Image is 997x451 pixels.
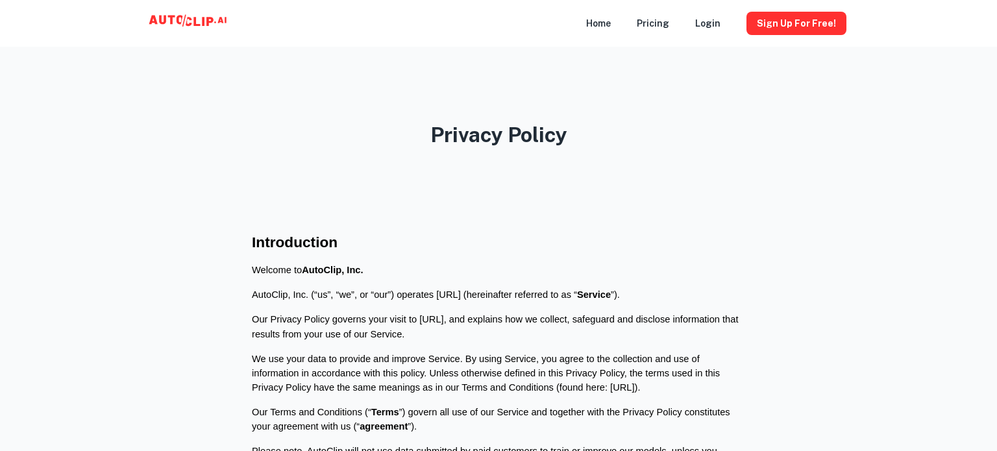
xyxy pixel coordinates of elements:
[252,314,741,339] span: Our Privacy Policy governs your visit to [URL], and explains how we collect, safeguard and disclo...
[577,289,611,300] span: Service
[302,265,363,275] span: AutoClip, Inc.
[252,265,302,275] span: Welcome to
[252,407,371,417] span: Our Terms and Conditions (“
[252,289,577,300] span: AutoClip, Inc. (“us”, “we”, or “our”) operates [URL] (hereinafter referred to as “
[360,421,408,432] span: agreement
[252,234,338,250] span: Introduction
[252,354,722,393] span: We use your data to provide and improve Service. By using Service, you agree to the collection an...
[746,12,846,35] button: Sign Up for free!
[371,407,399,417] span: Terms
[125,119,872,151] h3: Privacy Policy
[408,421,417,432] span: ”).
[252,407,733,432] span: ”) govern all use of our Service and together with the Privacy Policy constitutes your agreement ...
[611,289,620,300] span: ”).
